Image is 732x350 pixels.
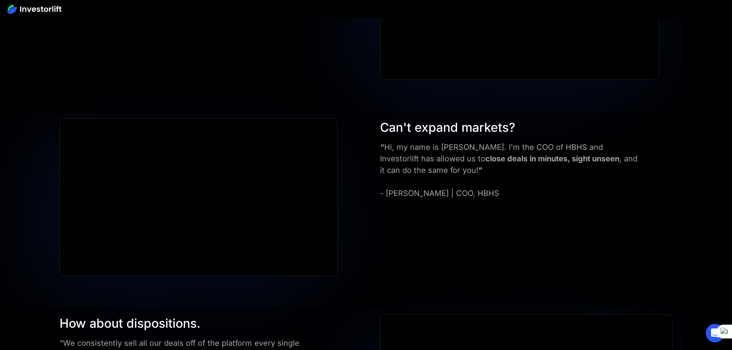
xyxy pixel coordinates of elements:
[380,141,643,199] div: Hi, my name is [PERSON_NAME]. I'm the COO of HBHS and Investorlift has allowed us to , and it can...
[478,166,483,175] strong: ”
[60,119,337,275] iframe: FRANK
[380,118,643,137] div: Can't expand markets?
[60,314,310,333] div: How about dispositions.
[380,143,384,152] strong: “
[485,154,619,163] strong: close deals in minutes, sight unseen
[706,324,724,342] div: Open Intercom Messenger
